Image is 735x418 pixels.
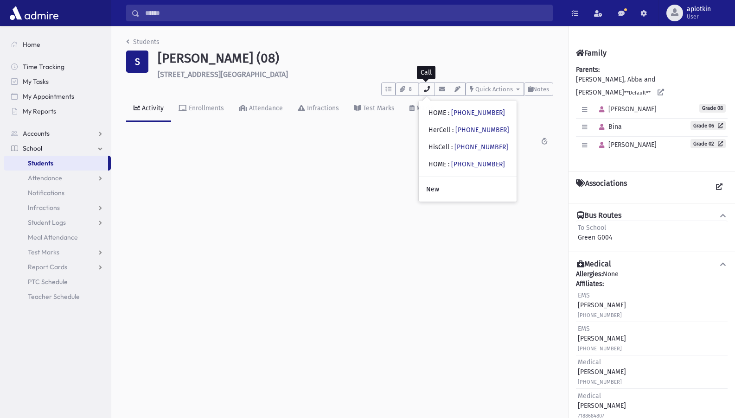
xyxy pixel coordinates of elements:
[451,109,505,117] a: [PHONE_NUMBER]
[690,121,726,130] a: Grade 06
[448,160,449,168] span: :
[448,109,449,117] span: :
[158,51,553,66] h1: [PERSON_NAME] (08)
[4,141,111,156] a: School
[28,218,66,227] span: Student Logs
[578,325,590,333] span: EMS
[533,86,549,93] span: Notes
[524,82,553,96] button: Notes
[4,104,111,119] a: My Reports
[451,143,453,151] span: :
[451,160,505,168] a: [PHONE_NUMBER]
[231,96,290,122] a: Attendance
[28,248,59,256] span: Test Marks
[140,5,552,21] input: Search
[417,66,435,79] div: Call
[28,278,68,286] span: PTC Schedule
[452,126,454,134] span: :
[4,171,111,185] a: Attendance
[126,96,171,122] a: Activity
[419,181,517,198] a: New
[576,211,728,221] button: Bus Routes
[595,141,657,149] span: [PERSON_NAME]
[577,260,611,269] h4: Medical
[578,312,622,318] small: [PHONE_NUMBER]
[23,129,50,138] span: Accounts
[576,49,607,57] h4: Family
[4,200,111,215] a: Infractions
[28,203,60,212] span: Infractions
[28,263,67,271] span: Report Cards
[690,139,726,148] a: Grade 02
[578,358,601,366] span: Medical
[4,89,111,104] a: My Appointments
[428,108,505,118] div: HOME
[578,291,590,299] span: EMS
[687,6,711,13] span: aplotkin
[578,223,612,242] div: Green G004
[158,70,553,79] h6: [STREET_ADDRESS][GEOGRAPHIC_DATA]
[346,96,402,122] a: Test Marks
[578,324,626,353] div: [PERSON_NAME]
[361,104,395,112] div: Test Marks
[126,38,160,46] a: Students
[406,85,415,94] span: 8
[455,126,509,134] a: [PHONE_NUMBER]
[187,104,224,112] div: Enrollments
[578,357,626,386] div: [PERSON_NAME]
[578,379,622,385] small: [PHONE_NUMBER]
[28,189,64,197] span: Notifications
[171,96,231,122] a: Enrollments
[290,96,346,122] a: Infractions
[699,104,726,113] span: Grade 08
[23,77,49,86] span: My Tasks
[576,65,728,164] div: [PERSON_NAME], Abba and [PERSON_NAME]
[578,392,601,400] span: Medical
[247,104,283,112] div: Attendance
[4,274,111,289] a: PTC Schedule
[305,104,339,112] div: Infractions
[4,245,111,260] a: Test Marks
[578,291,626,320] div: [PERSON_NAME]
[126,51,148,73] div: S
[578,224,606,232] span: To School
[687,13,711,20] span: User
[576,270,603,278] b: Allergies:
[4,126,111,141] a: Accounts
[402,96,441,122] a: Marks
[4,289,111,304] a: Teacher Schedule
[578,346,622,352] small: [PHONE_NUMBER]
[576,280,604,288] b: Affiliates:
[4,260,111,274] a: Report Cards
[4,185,111,200] a: Notifications
[4,37,111,52] a: Home
[466,82,524,96] button: Quick Actions
[576,66,600,74] b: Parents:
[428,125,509,135] div: HerCell
[4,74,111,89] a: My Tasks
[28,174,62,182] span: Attendance
[396,82,419,96] button: 8
[28,292,80,301] span: Teacher Schedule
[7,4,61,22] img: AdmirePro
[595,123,622,131] span: Bina
[23,107,56,115] span: My Reports
[4,215,111,230] a: Student Logs
[577,211,621,221] h4: Bus Routes
[28,159,53,167] span: Students
[415,104,434,112] div: Marks
[711,179,728,196] a: View all Associations
[28,233,78,241] span: Meal Attendance
[454,143,508,151] a: [PHONE_NUMBER]
[428,142,508,152] div: HisCell
[23,144,42,152] span: School
[23,92,74,101] span: My Appointments
[23,40,40,49] span: Home
[428,159,505,169] div: HOME
[4,59,111,74] a: Time Tracking
[23,63,64,71] span: Time Tracking
[4,230,111,245] a: Meal Attendance
[126,37,160,51] nav: breadcrumb
[576,179,627,196] h4: Associations
[140,104,164,112] div: Activity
